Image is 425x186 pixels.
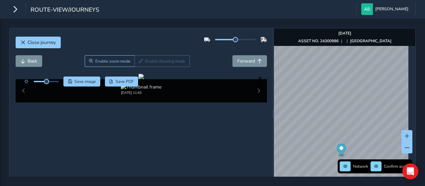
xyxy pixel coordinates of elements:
[105,77,138,87] button: PDF
[16,55,42,67] button: Back
[298,38,339,44] strong: ASSET NO. 24300986
[361,3,373,15] img: diamond-layout
[16,37,61,48] button: Close journey
[353,164,368,169] span: Network
[121,90,161,95] div: [DATE] 11:43
[85,55,135,67] button: Zoom
[384,164,410,169] span: Confirm assets
[338,31,351,36] strong: [DATE]
[232,55,267,67] button: Forward
[121,84,161,90] img: Thumbnail frame
[298,38,391,44] div: | |
[63,77,100,87] button: Save
[375,3,408,15] span: [PERSON_NAME]
[28,58,37,64] span: Back
[361,3,411,15] button: [PERSON_NAME]
[237,58,255,64] span: Forward
[350,38,391,44] strong: [GEOGRAPHIC_DATA]
[402,163,418,179] div: Open Intercom Messenger
[95,59,130,64] span: Enable zoom mode
[31,6,99,15] span: route-view/journeys
[337,144,346,157] div: Map marker
[28,39,56,46] span: Close journey
[74,79,96,84] span: Save image
[116,79,134,84] span: Save PDF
